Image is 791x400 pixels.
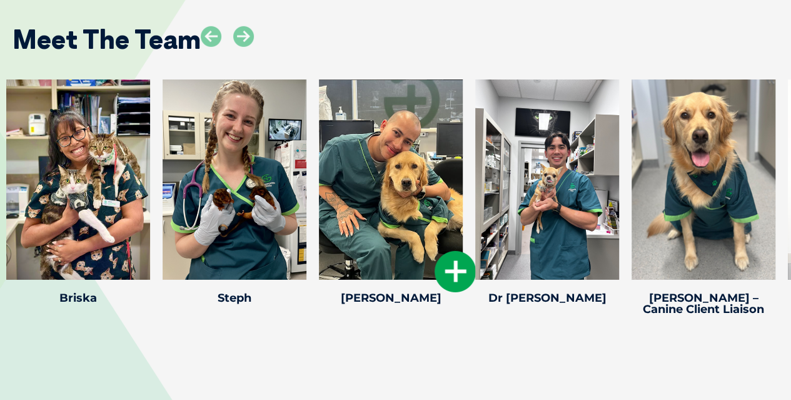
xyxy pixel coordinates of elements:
h4: Steph [163,292,306,304]
h2: Meet The Team [13,26,201,53]
h4: [PERSON_NAME] [319,292,463,304]
h4: Dr [PERSON_NAME] [475,292,619,304]
h4: Briska [6,292,150,304]
h4: [PERSON_NAME] – Canine Client Liaison [632,292,775,315]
